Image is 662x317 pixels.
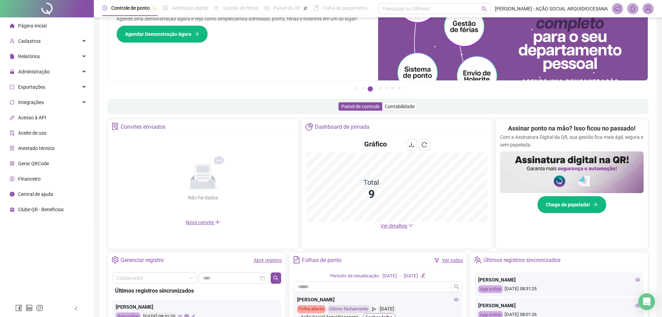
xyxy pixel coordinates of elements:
[361,86,365,90] button: 2
[10,23,15,28] span: home
[112,256,119,263] span: setting
[215,219,220,225] span: plus
[391,86,395,90] button: 6
[327,305,370,313] div: Último fechamento
[297,305,326,313] div: Folha aberta
[10,207,15,212] span: gift
[379,86,382,90] button: 4
[273,5,301,11] span: Painel do DP
[264,6,269,10] span: dashboard
[478,276,640,284] div: [PERSON_NAME]
[273,275,279,281] span: search
[478,302,640,309] div: [PERSON_NAME]
[474,256,481,263] span: team
[116,303,278,311] div: [PERSON_NAME]
[116,25,208,43] button: Agendar Demonstração Agora
[10,161,15,166] span: qrcode
[10,85,15,89] span: export
[537,196,606,213] button: Chega de papelada!
[18,115,46,120] span: Acesso à API
[454,297,459,302] span: eye
[18,69,50,74] span: Administração
[302,254,342,266] div: Folhas de ponto
[18,145,55,151] span: Atestado técnico
[153,6,157,10] span: pushpin
[18,176,41,182] span: Financeiro
[194,32,199,37] span: arrow-right
[400,272,401,280] div: -
[18,54,40,59] span: Relatórios
[614,6,621,12] span: notification
[500,151,644,193] img: banner%2F02c71560-61a6-44d4-94b9-c8ab97240462.png
[635,277,640,282] span: eye
[121,254,164,266] div: Gerenciar registro
[293,256,300,263] span: file-text
[404,272,418,280] div: [DATE]
[303,6,308,10] span: pushpin
[10,100,15,105] span: sync
[125,30,191,38] span: Agendar Demonstração Agora
[508,124,636,133] h2: Assinar ponto na mão? Isso ficou no passado!
[111,5,150,11] span: Controle de ponto
[10,69,15,74] span: lock
[483,254,561,266] div: Últimos registros sincronizados
[214,6,219,10] span: sun
[18,191,53,197] span: Central de ajuda
[314,6,319,10] span: book
[442,257,463,263] a: Ver todos
[385,86,389,90] button: 5
[408,223,413,228] span: down
[421,273,425,278] span: edit
[495,5,608,13] span: [PERSON_NAME] - AÇÃO SOCIAL ARQUIDIOCESANA
[478,285,503,293] div: App online
[478,285,640,293] div: [DATE] 08:31:25
[638,293,655,310] div: Open Intercom Messenger
[18,130,47,136] span: Aceite de uso
[223,5,258,11] span: Gestão de férias
[409,142,414,148] span: download
[10,192,15,197] span: info-circle
[372,305,376,313] span: send
[112,123,119,130] span: solution
[368,86,373,92] button: 3
[116,15,370,23] p: Agende uma demonstração agora e veja como simplificamos admissão, ponto, férias e holerites em um...
[10,115,15,120] span: api
[18,161,49,166] span: Gerar QRCode
[378,305,396,313] div: [DATE]
[315,121,369,133] div: Dashboard de jornada
[355,86,359,90] button: 1
[323,5,367,11] span: Folha de pagamento
[10,39,15,43] span: user-add
[26,304,33,311] span: linkedin
[385,104,415,109] span: Contabilidade
[643,3,653,14] img: 60721
[186,220,220,225] span: Novo convite
[297,296,459,303] div: [PERSON_NAME]
[36,304,43,311] span: instagram
[330,272,380,280] div: Período de visualização:
[341,104,379,109] span: Painel de controle
[254,257,282,263] a: Abrir registro
[115,286,278,295] div: Últimos registros sincronizados
[18,23,47,29] span: Página inicial
[121,121,165,133] div: Convites enviados
[454,284,459,290] span: search
[635,303,640,308] span: eye
[398,86,401,90] button: 7
[171,194,235,201] div: Não há dados
[172,5,208,11] span: Admissão digital
[18,207,64,212] span: Clube QR - Beneficios
[593,202,598,207] span: arrow-right
[500,133,644,149] p: Com a Assinatura Digital da QR, sua gestão fica mais ágil, segura e sem papelada.
[102,6,107,10] span: clock-circle
[381,223,413,229] a: Ver detalhes down
[10,130,15,135] span: audit
[74,306,79,311] span: left
[10,176,15,181] span: dollar
[163,6,168,10] span: file-done
[422,142,427,148] span: reload
[546,201,590,208] span: Chega de papelada!
[18,100,44,105] span: Integrações
[10,146,15,151] span: solution
[434,258,439,263] span: filter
